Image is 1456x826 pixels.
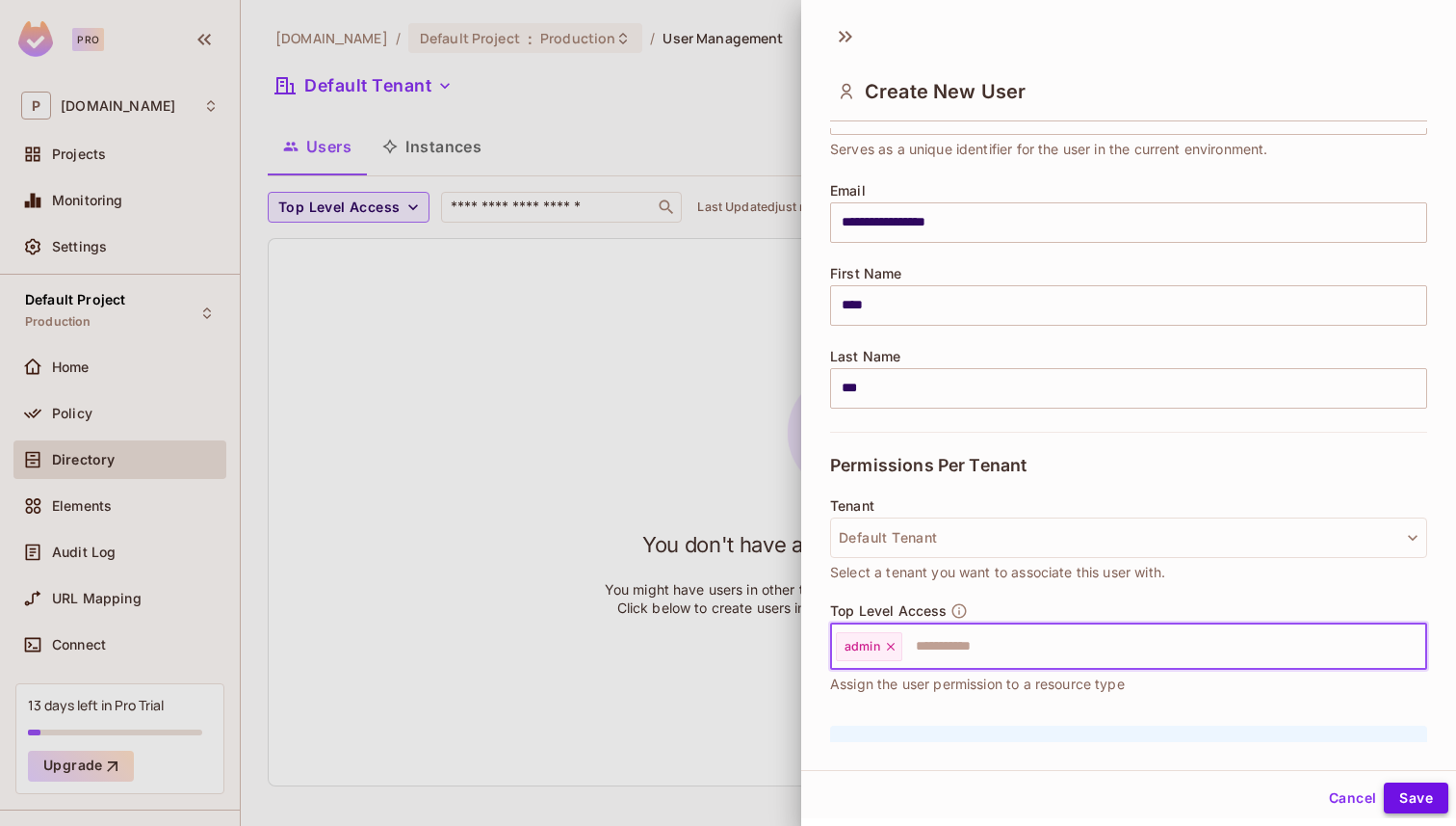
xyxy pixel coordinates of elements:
span: Top Level Access [830,603,947,619]
span: Create New User [865,80,1026,103]
p: It seems like you don't have any resources in this environment. In order to assign resource roles... [880,741,1412,805]
span: Email [830,183,866,199]
button: Save [1384,783,1448,813]
span: Select a tenant you want to associate this user with. [830,562,1165,583]
span: Permissions Per Tenant [830,456,1027,475]
span: Last Name [830,349,900,364]
span: Tenant [830,498,874,514]
div: admin [836,632,902,661]
span: admin [845,639,880,654]
button: Default Tenant [830,518,1427,558]
button: Open [1417,644,1420,648]
span: Serves as a unique identifier for the user in the current environment. [830,139,1268,160]
span: Assign the user permission to a resource type [830,674,1125,695]
span: First Name [830,266,902,281]
button: Cancel [1321,783,1384,813]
